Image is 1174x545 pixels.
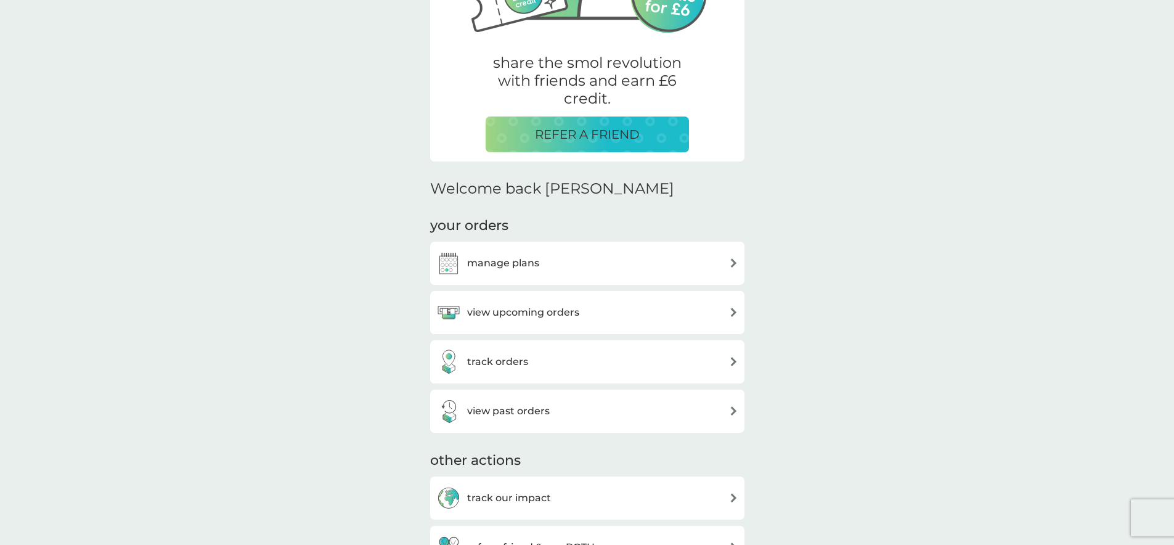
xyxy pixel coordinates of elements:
[430,180,674,198] h2: Welcome back [PERSON_NAME]
[467,354,528,370] h3: track orders
[729,406,738,416] img: arrow right
[467,490,551,506] h3: track our impact
[729,357,738,366] img: arrow right
[467,255,539,271] h3: manage plans
[486,54,689,107] p: share the smol revolution with friends and earn £6 credit.
[729,258,738,268] img: arrow right
[467,305,579,321] h3: view upcoming orders
[486,117,689,152] button: REFER A FRIEND
[729,308,738,317] img: arrow right
[430,451,521,470] h3: other actions
[430,216,508,236] h3: your orders
[729,493,738,502] img: arrow right
[535,125,640,144] p: REFER A FRIEND
[467,403,550,419] h3: view past orders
